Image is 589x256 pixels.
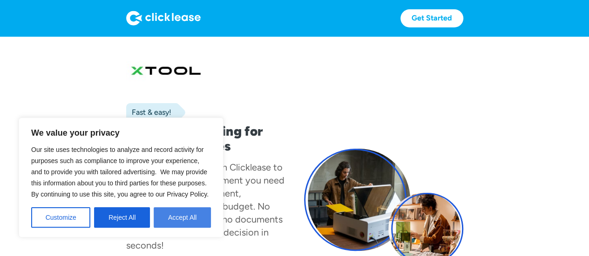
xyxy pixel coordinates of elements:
[19,118,223,237] div: We value your privacy
[154,207,211,228] button: Accept All
[31,146,209,198] span: Our site uses technologies to analyze and record activity for purposes such as compliance to impr...
[31,207,90,228] button: Customize
[94,207,150,228] button: Reject All
[126,11,201,26] img: Logo
[31,127,211,138] p: We value your privacy
[126,108,171,117] div: Fast & easy!
[400,9,463,27] a: Get Started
